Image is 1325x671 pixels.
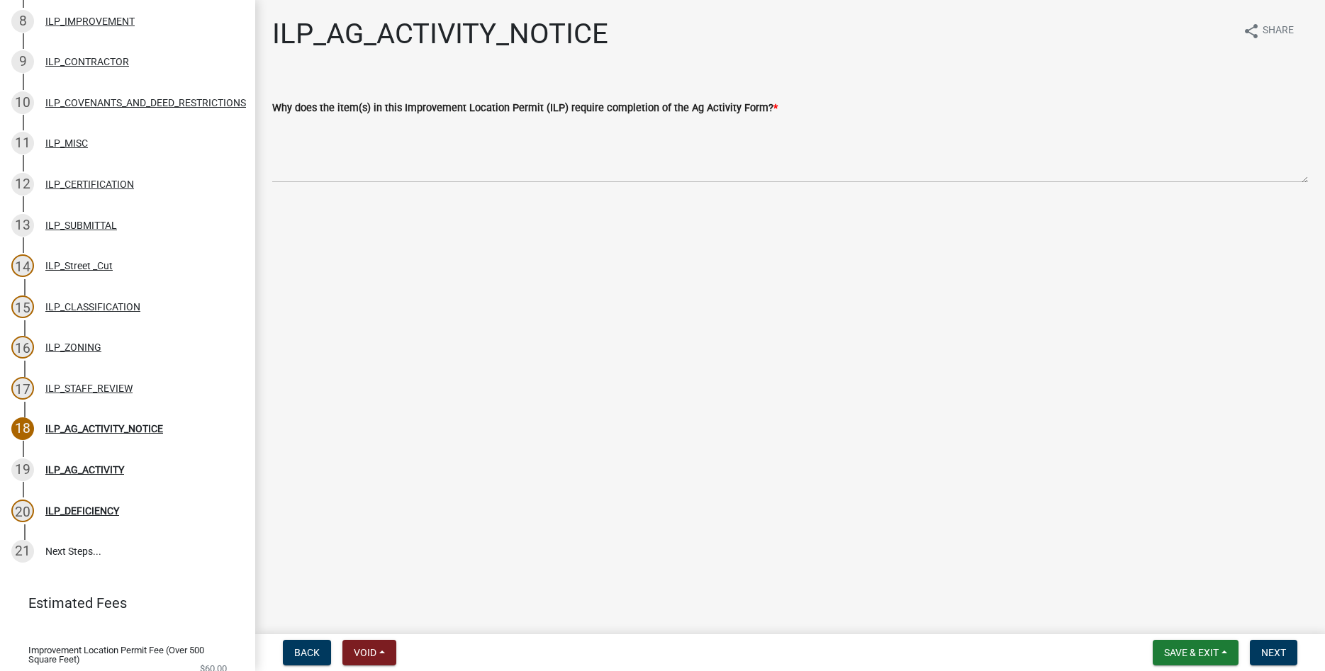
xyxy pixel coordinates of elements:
[294,647,320,658] span: Back
[11,589,233,617] a: Estimated Fees
[11,458,34,481] div: 19
[45,261,113,271] div: ILP_Street _Cut
[283,640,331,665] button: Back
[45,342,101,352] div: ILP_ZONING
[272,17,608,51] h1: ILP_AG_ACTIVITY_NOTICE
[11,377,34,400] div: 17
[1164,647,1219,658] span: Save & Exit
[45,465,124,475] div: ILP_AG_ACTIVITY
[272,103,778,113] label: Why does the item(s) in this Improvement Location Permit (ILP) require completion of the Ag Activ...
[11,500,34,522] div: 20
[354,647,376,658] span: Void
[45,57,129,67] div: ILP_CONTRACTOR
[45,220,117,230] div: ILP_SUBMITTAL
[45,383,133,393] div: ILP_STAFF_REVIEW
[11,254,34,277] div: 14
[45,179,134,189] div: ILP_CERTIFICATION
[45,302,140,312] div: ILP_CLASSIFICATION
[11,91,34,114] div: 10
[1250,640,1297,665] button: Next
[11,173,34,196] div: 12
[45,424,163,434] div: ILP_AG_ACTIVITY_NOTICE
[45,506,119,516] div: ILP_DEFICIENCY
[11,10,34,33] div: 8
[11,417,34,440] div: 18
[1243,23,1260,40] i: share
[1263,23,1294,40] span: Share
[11,214,34,237] div: 13
[45,98,246,108] div: ILP_COVENANTS_AND_DEED_RESTRICTIONS
[28,645,204,664] span: Improvement Location Permit Fee (Over 500 Square Feet)
[11,50,34,73] div: 9
[342,640,396,665] button: Void
[1261,647,1286,658] span: Next
[11,540,34,563] div: 21
[11,336,34,359] div: 16
[1231,17,1305,45] button: shareShare
[11,295,34,318] div: 15
[1153,640,1239,665] button: Save & Exit
[45,16,135,26] div: ILP_IMPROVEMENT
[11,132,34,154] div: 11
[45,138,88,148] div: ILP_MISC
